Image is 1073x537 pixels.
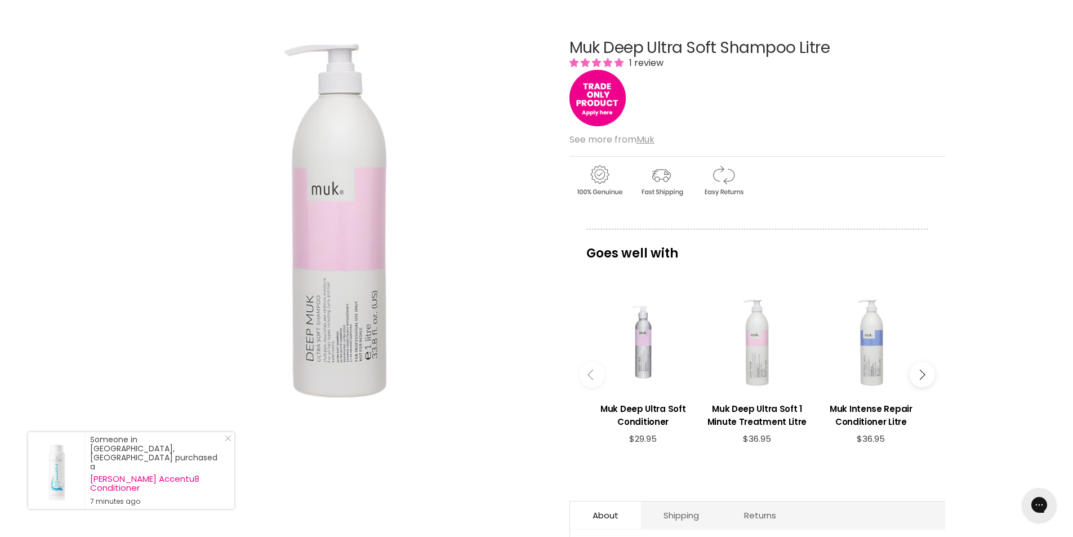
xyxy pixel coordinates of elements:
[1017,484,1062,526] iframe: Gorgias live chat messenger
[569,70,626,126] img: tradeonly_small.jpg
[569,56,626,69] span: 5.00 stars
[127,440,551,472] div: Product thumbnails
[820,402,922,428] h3: Muk Intense Repair Conditioner Litre
[636,133,655,146] a: Muk
[743,433,771,445] span: $36.95
[90,497,223,506] small: 7 minutes ago
[569,163,629,198] img: genuine.gif
[569,39,945,57] h1: Muk Deep Ultra Soft Shampoo Litre
[706,402,808,428] h3: Muk Deep Ultra Soft 1 Minute Treatment Litre
[641,502,722,529] a: Shipping
[706,394,808,434] a: View product:Muk Deep Ultra Soft 1 Minute Treatment Litre
[90,435,223,506] div: Someone in [GEOGRAPHIC_DATA], [GEOGRAPHIC_DATA] purchased a
[693,163,753,198] img: returns.gif
[28,432,84,509] a: Visit product page
[128,11,549,432] div: Muk Deep Ultra Soft Shampoo Litre image. Click or Scroll to Zoom.
[626,56,664,69] span: 1 review
[90,474,223,492] a: [PERSON_NAME] Accentu8 Conditioner
[820,394,922,434] a: View product:Muk Intense Repair Conditioner Litre
[570,502,641,529] a: About
[586,229,928,266] p: Goes well with
[225,435,231,442] svg: Close Icon
[857,433,885,445] span: $36.95
[631,163,691,198] img: shipping.gif
[592,402,694,428] h3: Muk Deep Ultra Soft Conditioner
[722,502,799,529] a: Returns
[220,435,231,446] a: Close Notification
[592,394,694,434] a: View product:Muk Deep Ultra Soft Conditioner
[569,133,655,146] span: See more from
[629,433,657,445] span: $29.95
